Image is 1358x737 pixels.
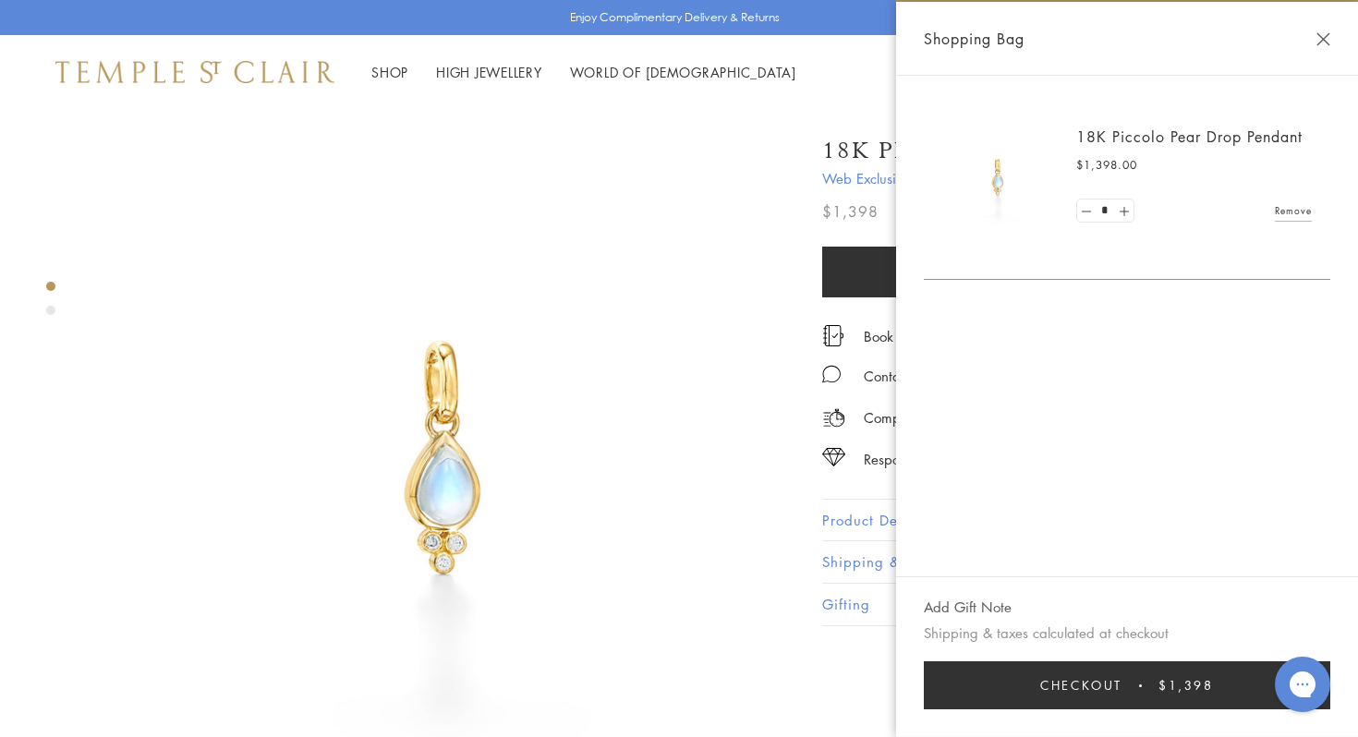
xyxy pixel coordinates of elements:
span: Web Exclusive [822,167,1303,190]
a: Set quantity to 2 [1114,199,1133,223]
iframe: Gorgias live chat messenger [1266,650,1340,719]
button: Add to bag [822,247,1240,297]
span: $1,398 [822,199,879,224]
div: Contact an Ambassador [864,365,1012,388]
img: icon_delivery.svg [822,406,845,429]
button: Checkout $1,398 [924,661,1330,709]
span: $1,398.00 [1076,156,1137,175]
a: Remove [1275,200,1312,221]
p: Enjoy Complimentary Delivery & Returns [570,8,780,27]
a: 18K Piccolo Pear Drop Pendant [1076,127,1303,147]
img: MessageIcon-01_2.svg [822,365,841,383]
button: Add Gift Note [924,596,1012,619]
a: World of [DEMOGRAPHIC_DATA]World of [DEMOGRAPHIC_DATA] [570,63,796,81]
img: icon_sourcing.svg [822,448,845,466]
img: icon_appointment.svg [822,325,844,346]
p: Shipping & taxes calculated at checkout [924,622,1330,645]
h1: 18K Piccolo Pear Drop Pendant [822,135,1297,167]
nav: Main navigation [371,61,796,84]
button: Close Shopping Bag [1316,32,1330,46]
button: Gifting [822,584,1303,625]
button: Product Details [822,500,1303,541]
span: Checkout [1040,675,1122,695]
div: Responsible Sourcing [864,448,992,471]
span: Shopping Bag [924,27,1025,51]
a: Set quantity to 0 [1077,199,1096,223]
a: High JewelleryHigh Jewellery [436,63,542,81]
a: ShopShop [371,63,408,81]
span: $1,398 [1158,675,1214,695]
div: Product gallery navigation [46,277,55,330]
p: Complimentary Delivery and Returns [864,406,1087,429]
button: Shipping & Returns [822,541,1303,583]
a: Book an Appointment [864,326,996,346]
img: Temple St. Clair [55,61,334,83]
